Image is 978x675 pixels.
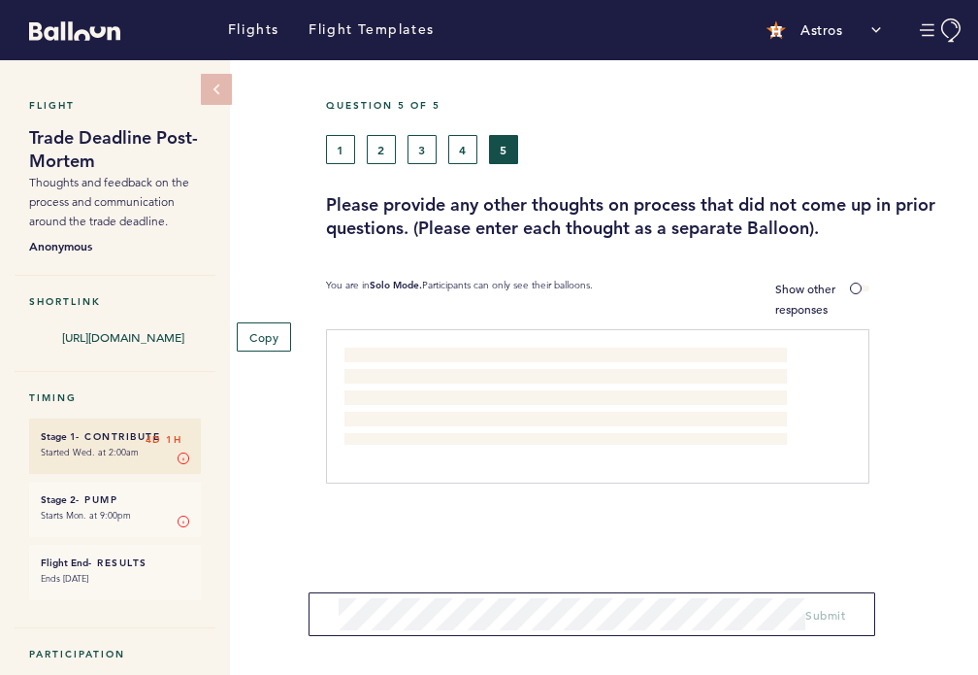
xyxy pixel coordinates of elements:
[326,135,355,164] button: 1
[344,350,784,443] span: I felt like the group as a whole was overrating the penalties for going over the CBT. There were ...
[407,135,437,164] button: 3
[41,557,88,569] small: Flight End
[228,19,279,41] a: Flights
[29,175,189,228] span: Thoughts and feedback on the process and communication around the trade deadline.
[489,135,518,164] button: 5
[805,605,845,624] button: Submit
[367,135,396,164] button: 2
[370,279,422,291] b: Solo Mode.
[775,281,835,317] span: Show other responses
[920,18,963,43] button: Manage Account
[41,557,189,569] h6: - Results
[249,329,278,345] span: Copy
[41,572,88,585] time: Ends [DATE]
[41,430,76,443] small: Stage 1
[448,135,477,164] button: 4
[309,19,435,41] a: Flight Templates
[326,193,963,240] h3: Please provide any other thoughts on process that did not come up in prior questions. (Please ent...
[41,493,189,506] h6: - Pump
[326,99,963,112] h5: Question 5 of 5
[757,11,891,50] button: Astros
[800,20,842,40] p: Astros
[805,607,845,623] span: Submit
[29,236,201,255] b: Anonymous
[29,99,201,112] h5: Flight
[29,648,201,660] h5: Participation
[41,446,139,458] time: Started Wed. at 2:00am
[41,430,189,443] h6: - Contribute
[29,21,120,41] svg: Balloon
[29,295,201,308] h5: Shortlink
[29,391,201,404] h5: Timing
[15,19,120,40] a: Balloon
[237,322,291,352] button: Copy
[41,509,131,522] time: Starts Mon. at 9:00pm
[326,279,593,320] p: You are in Participants can only see their balloons.
[29,126,201,173] h1: Trade Deadline Post-Mortem
[146,430,182,450] span: 4D 1H
[41,493,76,506] small: Stage 2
